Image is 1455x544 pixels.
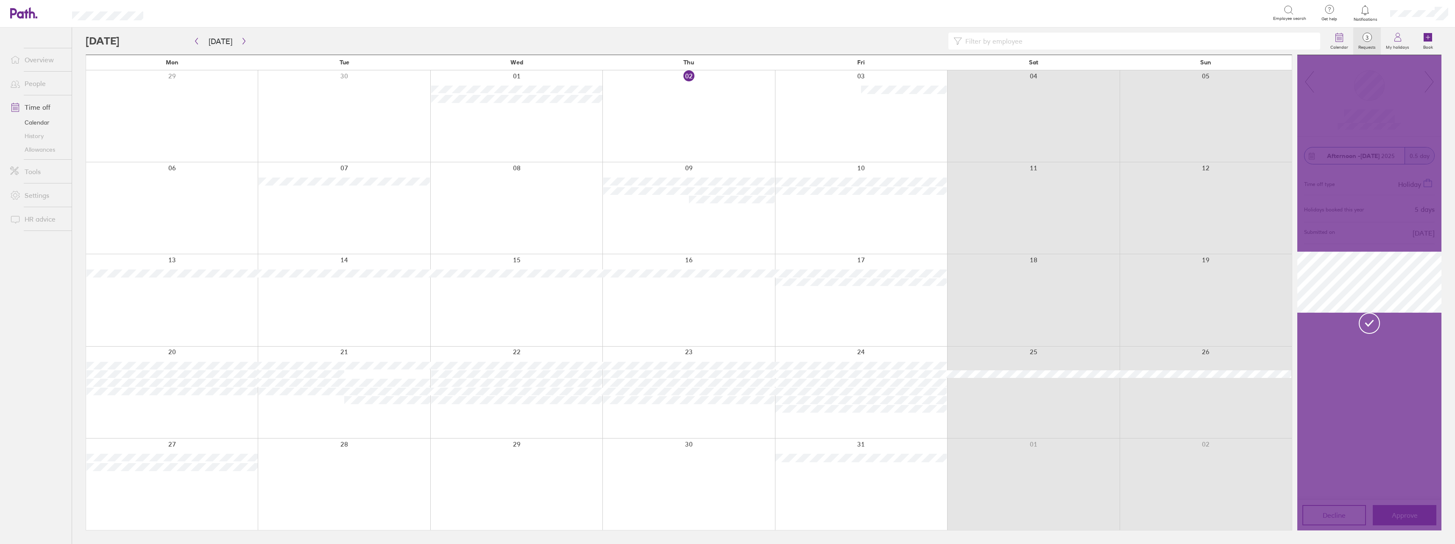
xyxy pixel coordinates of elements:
[3,187,72,204] a: Settings
[683,59,694,66] span: Thu
[962,33,1315,49] input: Filter by employee
[1353,34,1381,41] span: 3
[1316,17,1343,22] span: Get help
[3,75,72,92] a: People
[3,163,72,180] a: Tools
[1352,4,1379,22] a: Notifications
[3,211,72,228] a: HR advice
[3,51,72,68] a: Overview
[1325,28,1353,55] a: Calendar
[3,99,72,116] a: Time off
[1200,59,1211,66] span: Sun
[1029,59,1038,66] span: Sat
[510,59,523,66] span: Wed
[1353,42,1381,50] label: Requests
[1352,17,1379,22] span: Notifications
[1381,28,1414,55] a: My holidays
[1273,16,1306,21] span: Employee search
[1418,42,1438,50] label: Book
[3,116,72,129] a: Calendar
[1381,42,1414,50] label: My holidays
[202,34,239,48] button: [DATE]
[3,143,72,156] a: Allowances
[166,9,188,17] div: Search
[857,59,865,66] span: Fri
[340,59,349,66] span: Tue
[1414,28,1441,55] a: Book
[3,129,72,143] a: History
[1353,28,1381,55] a: 3Requests
[1325,42,1353,50] label: Calendar
[166,59,178,66] span: Mon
